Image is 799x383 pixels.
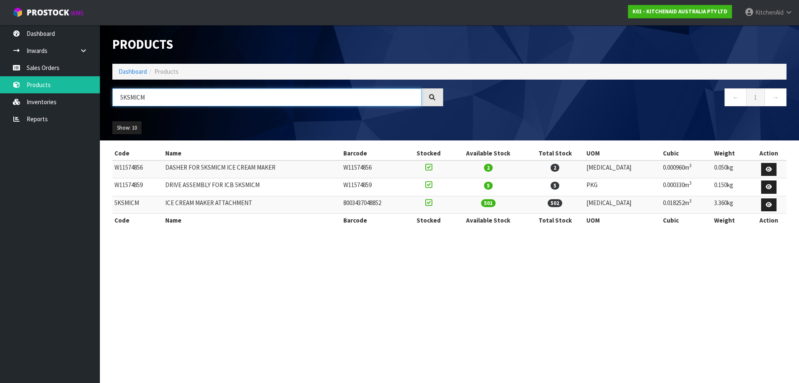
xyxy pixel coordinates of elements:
[551,182,559,190] span: 5
[633,8,727,15] strong: K01 - KITCHENAID AUSTRALIA PTY LTD
[689,163,692,168] sup: 3
[661,160,712,178] td: 0.000960m
[548,199,562,207] span: 502
[27,7,69,18] span: ProStock
[341,160,407,178] td: W11574856
[407,147,451,160] th: Stocked
[584,160,661,178] td: [MEDICAL_DATA]
[689,180,692,186] sup: 3
[112,38,443,51] h1: Products
[526,214,584,227] th: Total Stock
[163,147,341,160] th: Name
[481,199,496,207] span: 501
[451,147,526,160] th: Available Stock
[163,196,341,214] td: ICE CREAM MAKER ATTACHMENT
[71,9,84,17] small: WMS
[712,178,751,196] td: 0.150kg
[163,160,341,178] td: DASHER FOR 5KSMICM ICE CREAM MAKER
[764,88,787,106] a: →
[712,147,751,160] th: Weight
[451,214,526,227] th: Available Stock
[112,214,163,227] th: Code
[584,147,661,160] th: UOM
[119,68,147,75] a: Dashboard
[584,196,661,214] td: [MEDICAL_DATA]
[751,214,787,227] th: Action
[341,147,407,160] th: Barcode
[341,214,407,227] th: Barcode
[12,7,23,18] img: cube-alt.png
[584,214,661,227] th: UOM
[407,214,451,227] th: Stocked
[112,160,163,178] td: W11574856
[163,178,341,196] td: DRIVE ASSEMBLY FOR ICB 5KSMICM
[712,196,751,214] td: 3.360kg
[163,214,341,227] th: Name
[112,88,422,106] input: Search products
[112,147,163,160] th: Code
[751,147,787,160] th: Action
[755,8,784,16] span: KitchenAid
[484,182,493,190] span: 5
[341,196,407,214] td: 8003437048852
[661,196,712,214] td: 0.018252m
[661,214,712,227] th: Cubic
[712,160,751,178] td: 0.050kg
[746,88,765,106] a: 1
[112,121,141,135] button: Show: 10
[689,198,692,204] sup: 3
[661,147,712,160] th: Cubic
[112,178,163,196] td: W11574859
[725,88,747,106] a: ←
[551,164,559,172] span: 2
[456,88,787,109] nav: Page navigation
[584,178,661,196] td: PKG
[712,214,751,227] th: Weight
[661,178,712,196] td: 0.000330m
[154,68,179,75] span: Products
[484,164,493,172] span: 2
[341,178,407,196] td: W11574859
[526,147,584,160] th: Total Stock
[112,196,163,214] td: 5KSMICM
